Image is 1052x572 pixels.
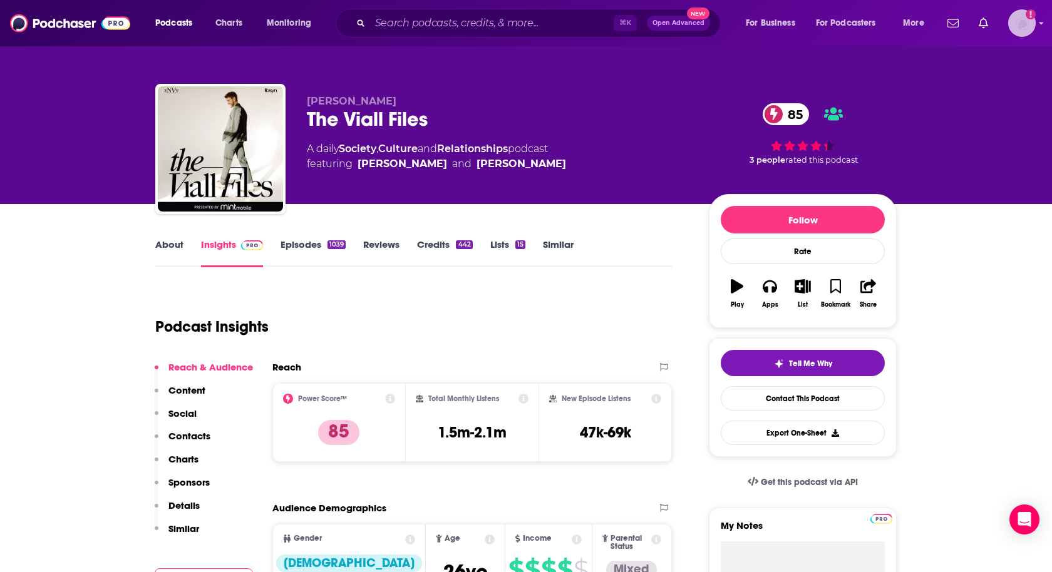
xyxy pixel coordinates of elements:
[761,477,858,488] span: Get this podcast via API
[721,421,885,445] button: Export One-Sheet
[456,240,472,249] div: 442
[523,534,552,543] span: Income
[647,16,710,31] button: Open AdvancedNew
[709,95,897,173] div: 85 3 peoplerated this podcast
[363,238,400,267] a: Reviews
[318,420,359,445] p: 85
[307,156,566,171] span: featuring
[10,11,130,35] a: Podchaser - Follow, Share and Rate Podcasts
[870,514,892,524] img: Podchaser Pro
[721,238,885,264] div: Rate
[452,156,472,171] span: and
[445,534,460,543] span: Age
[860,301,877,309] div: Share
[307,141,566,171] div: A daily podcast
[798,301,808,309] div: List
[785,155,858,165] span: rated this podcast
[789,359,832,369] span: Tell Me Why
[750,155,785,165] span: 3 people
[437,143,508,155] a: Relationships
[852,271,885,316] button: Share
[155,238,183,267] a: About
[731,301,744,309] div: Play
[652,20,704,26] span: Open Advanced
[1008,9,1036,37] button: Show profile menu
[746,14,795,32] span: For Business
[1008,9,1036,37] img: User Profile
[611,534,649,551] span: Parental Status
[155,317,269,336] h1: Podcast Insights
[737,13,811,33] button: open menu
[580,423,631,442] h3: 47k-69k
[155,430,210,453] button: Contacts
[942,13,964,34] a: Show notifications dropdown
[155,361,253,384] button: Reach & Audience
[298,394,347,403] h2: Power Score™
[562,394,631,403] h2: New Episode Listens
[168,407,197,419] p: Social
[1009,504,1039,534] div: Open Intercom Messenger
[738,467,868,498] a: Get this podcast via API
[1008,9,1036,37] span: Logged in as heidi.egloff
[378,143,418,155] a: Culture
[155,384,205,407] button: Content
[241,240,263,250] img: Podchaser Pro
[417,238,472,267] a: Credits442
[348,9,733,38] div: Search podcasts, credits, & more...
[272,361,301,373] h2: Reach
[168,523,199,534] p: Similar
[687,8,709,19] span: New
[281,238,346,267] a: Episodes1039
[155,476,210,499] button: Sponsors
[721,386,885,411] a: Contact This Podcast
[155,499,200,523] button: Details
[418,143,437,155] span: and
[201,238,263,267] a: InsightsPodchaser Pro
[1026,9,1036,19] svg: Add a profile image
[543,238,574,267] a: Similar
[358,156,447,171] div: [PERSON_NAME]
[438,423,507,442] h3: 1.5m-2.1m
[327,240,346,249] div: 1039
[147,13,209,33] button: open menu
[762,301,778,309] div: Apps
[894,13,940,33] button: open menu
[870,512,892,524] a: Pro website
[821,301,850,309] div: Bookmark
[721,519,885,541] label: My Notes
[903,14,924,32] span: More
[258,13,327,33] button: open menu
[168,499,200,511] p: Details
[339,143,376,155] a: Society
[168,430,210,442] p: Contacts
[614,15,637,31] span: ⌘ K
[155,14,192,32] span: Podcasts
[307,95,396,107] span: [PERSON_NAME]
[155,453,199,476] button: Charts
[477,156,566,171] a: Nick Viall
[267,14,311,32] span: Monitoring
[155,523,199,546] button: Similar
[786,271,819,316] button: List
[753,271,786,316] button: Apps
[721,271,753,316] button: Play
[276,554,422,572] div: [DEMOGRAPHIC_DATA]
[428,394,499,403] h2: Total Monthly Listens
[272,502,386,514] h2: Audience Demographics
[168,361,253,373] p: Reach & Audience
[168,453,199,465] p: Charts
[168,476,210,488] p: Sponsors
[376,143,378,155] span: ,
[721,206,885,233] button: Follow
[816,14,876,32] span: For Podcasters
[168,384,205,396] p: Content
[775,103,809,125] span: 85
[974,13,993,34] a: Show notifications dropdown
[207,13,250,33] a: Charts
[819,271,852,316] button: Bookmark
[774,359,784,369] img: tell me why sparkle
[763,103,809,125] a: 85
[370,13,614,33] input: Search podcasts, credits, & more...
[721,350,885,376] button: tell me why sparkleTell Me Why
[294,534,322,543] span: Gender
